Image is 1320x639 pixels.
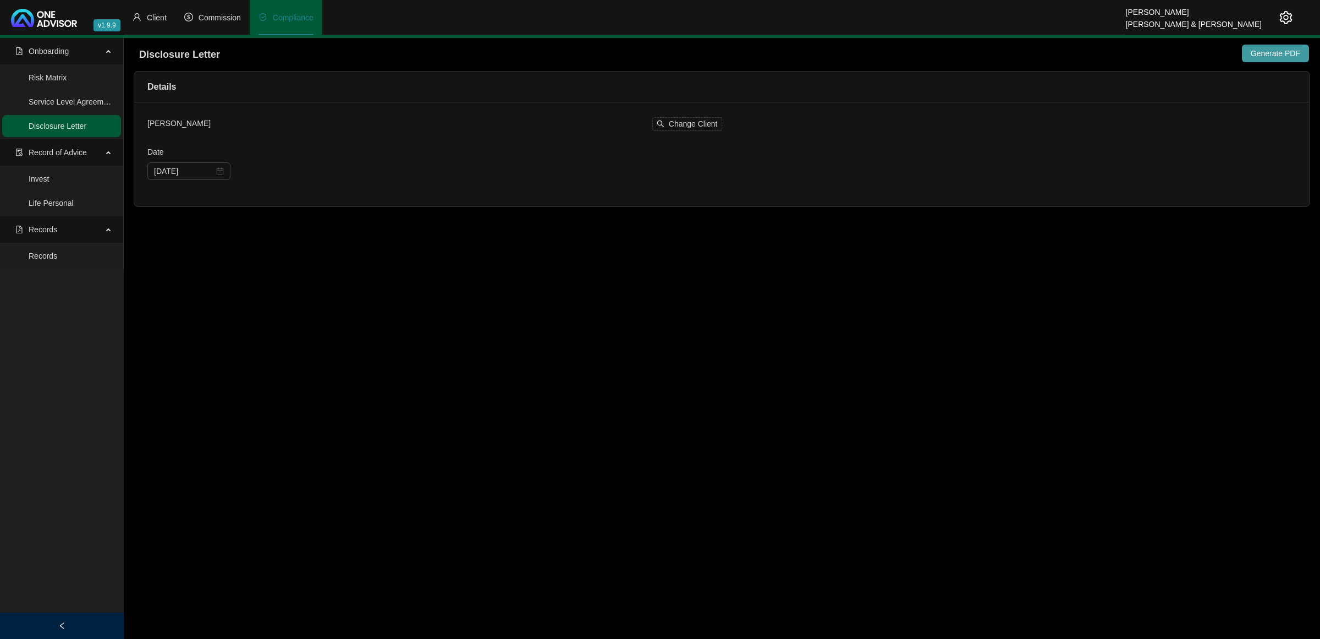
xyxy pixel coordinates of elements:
span: Client [147,13,167,22]
div: Details [147,80,1296,94]
div: [PERSON_NAME] [1126,3,1262,15]
input: Date [154,165,214,177]
span: Compliance [273,13,313,22]
span: Commission [199,13,241,22]
span: [PERSON_NAME] [147,119,211,128]
span: left [58,622,66,630]
span: Change Client [669,118,718,130]
a: Disclosure Letter [29,122,86,130]
a: Invest [29,174,49,183]
span: dollar [184,13,193,21]
button: Generate PDF [1242,45,1309,62]
a: Risk Matrix [29,73,67,82]
a: Life Personal [29,199,74,207]
button: Change Client [652,117,722,130]
span: v1.9.9 [94,19,120,31]
span: search [657,120,664,128]
label: Date [147,146,171,158]
span: Onboarding [29,47,69,56]
span: file-pdf [15,226,23,233]
a: Service Level Agreement [29,97,114,106]
span: Records [29,225,57,234]
span: setting [1279,11,1292,24]
span: safety [258,13,267,21]
div: [PERSON_NAME] & [PERSON_NAME] [1126,15,1262,27]
a: Records [29,252,57,260]
img: 2df55531c6924b55f21c4cf5d4484680-logo-light.svg [11,9,77,27]
span: file-done [15,149,23,156]
span: file-pdf [15,47,23,55]
span: user [133,13,141,21]
span: Generate PDF [1251,47,1300,59]
span: Record of Advice [29,148,87,157]
span: Disclosure Letter [139,49,220,60]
